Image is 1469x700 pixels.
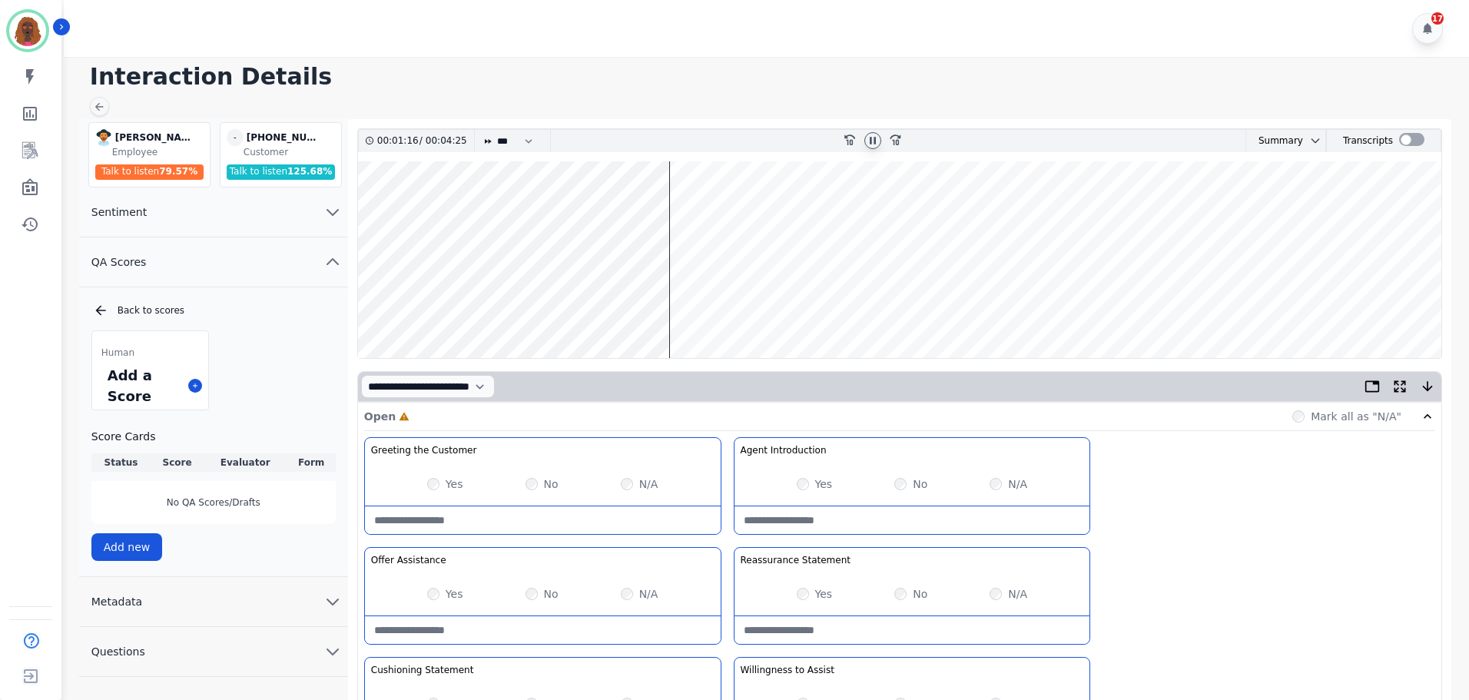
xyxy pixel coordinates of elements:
[79,237,348,287] button: QA Scores chevron up
[544,586,559,602] label: No
[287,453,336,472] th: Form
[79,187,348,237] button: Sentiment chevron down
[287,166,332,177] span: 125.68 %
[371,554,446,566] h3: Offer Assistance
[371,664,474,676] h3: Cushioning Statement
[423,130,465,152] div: 00:04:25
[913,586,927,602] label: No
[159,166,197,177] span: 79.57 %
[1246,130,1303,152] div: Summary
[913,476,927,492] label: No
[90,63,1454,91] h1: Interaction Details
[1431,12,1444,25] div: 17
[115,129,192,146] div: [PERSON_NAME]
[91,533,163,561] button: Add new
[639,476,658,492] label: N/A
[79,644,158,659] span: Questions
[79,577,348,627] button: Metadata chevron down
[101,347,134,359] span: Human
[79,254,159,270] span: QA Scores
[544,476,559,492] label: No
[91,481,336,524] div: No QA Scores/Drafts
[323,203,342,221] svg: chevron down
[377,130,471,152] div: /
[1309,134,1321,147] svg: chevron down
[377,130,419,152] div: 00:01:16
[79,594,154,609] span: Metadata
[323,253,342,271] svg: chevron up
[244,146,338,158] div: Customer
[95,164,204,180] div: Talk to listen
[446,586,463,602] label: Yes
[815,586,833,602] label: Yes
[371,444,477,456] h3: Greeting the Customer
[227,164,336,180] div: Talk to listen
[323,592,342,611] svg: chevron down
[151,453,204,472] th: Score
[93,303,336,318] div: Back to scores
[79,204,159,220] span: Sentiment
[1343,130,1393,152] div: Transcripts
[112,146,207,158] div: Employee
[227,129,244,146] span: -
[741,554,851,566] h3: Reassurance Statement
[364,409,396,424] p: Open
[247,129,323,146] div: [PHONE_NUMBER]
[9,12,46,49] img: Bordered avatar
[1008,476,1027,492] label: N/A
[1303,134,1321,147] button: chevron down
[815,476,833,492] label: Yes
[79,627,348,677] button: Questions chevron down
[1008,586,1027,602] label: N/A
[323,642,342,661] svg: chevron down
[204,453,287,472] th: Evaluator
[1311,409,1401,424] label: Mark all as "N/A"
[104,362,182,410] div: Add a Score
[741,444,827,456] h3: Agent Introduction
[91,453,151,472] th: Status
[446,476,463,492] label: Yes
[91,429,336,444] h3: Score Cards
[741,664,834,676] h3: Willingness to Assist
[639,586,658,602] label: N/A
